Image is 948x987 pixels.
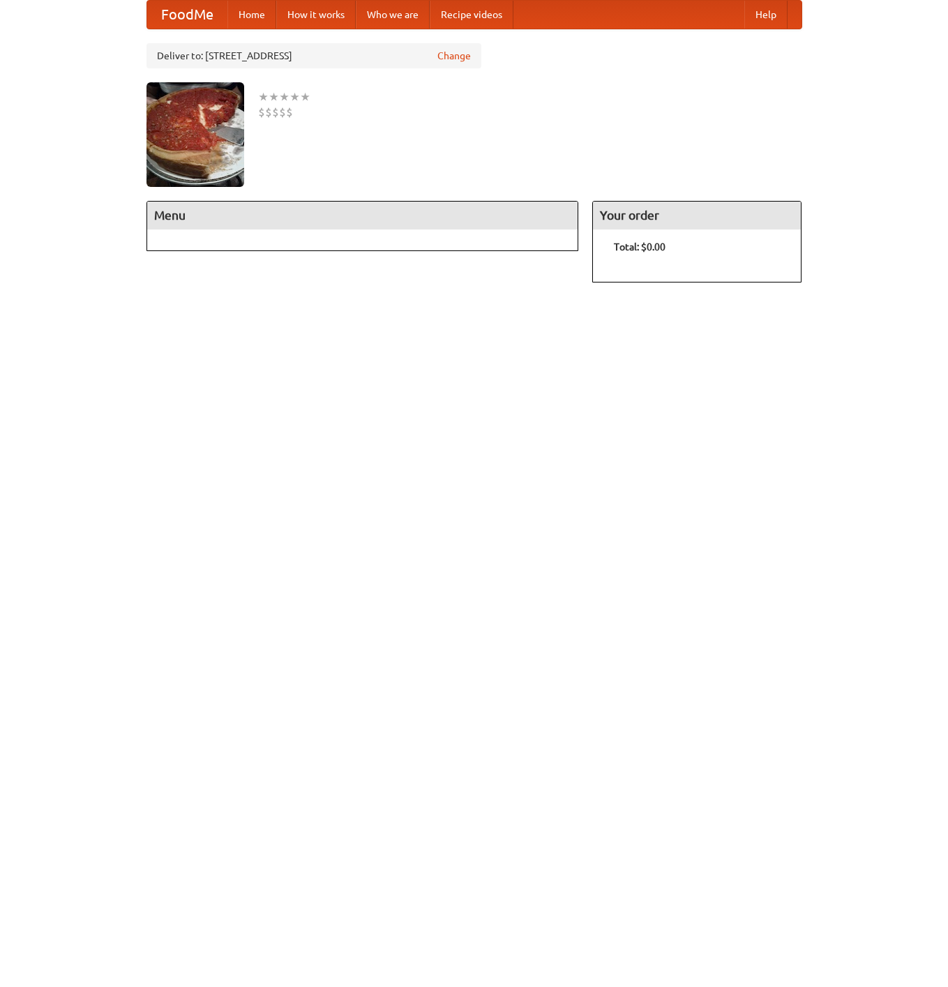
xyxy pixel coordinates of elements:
li: ★ [279,89,289,105]
a: Change [437,49,471,63]
a: Help [744,1,788,29]
a: Home [227,1,276,29]
li: ★ [258,89,269,105]
a: FoodMe [147,1,227,29]
li: ★ [300,89,310,105]
a: How it works [276,1,356,29]
li: $ [272,105,279,120]
a: Recipe videos [430,1,513,29]
b: Total: $0.00 [614,241,665,253]
img: angular.jpg [146,82,244,187]
li: $ [258,105,265,120]
li: $ [265,105,272,120]
li: ★ [269,89,279,105]
li: $ [279,105,286,120]
a: Who we are [356,1,430,29]
li: ★ [289,89,300,105]
li: $ [286,105,293,120]
div: Deliver to: [STREET_ADDRESS] [146,43,481,68]
h4: Menu [147,202,578,229]
h4: Your order [593,202,801,229]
